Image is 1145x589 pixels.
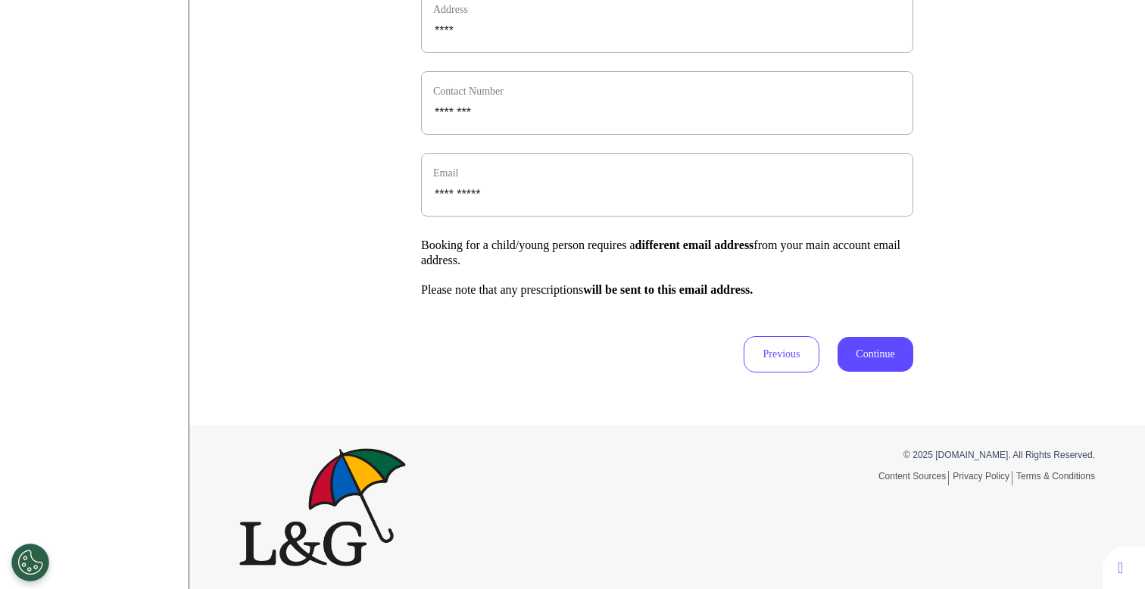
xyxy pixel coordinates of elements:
h3: Please note that any prescriptions [421,282,913,297]
p: © 2025 [DOMAIN_NAME]. All Rights Reserved. [679,448,1095,462]
button: Continue [838,337,913,372]
button: Previous [744,336,819,372]
b: will be sent to this email address. [583,283,753,296]
button: Open Preferences [11,544,49,581]
a: Terms & Conditions [1016,471,1095,481]
h3: Booking for a child/young person requires a from your main account email address. [421,238,913,266]
label: Address [433,2,901,17]
b: different email address [635,238,754,251]
label: Contact Number [433,83,901,99]
img: Spectrum.Life logo [239,448,406,566]
label: Email [433,165,901,181]
a: Content Sources [878,471,949,485]
a: Privacy Policy [953,471,1012,485]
